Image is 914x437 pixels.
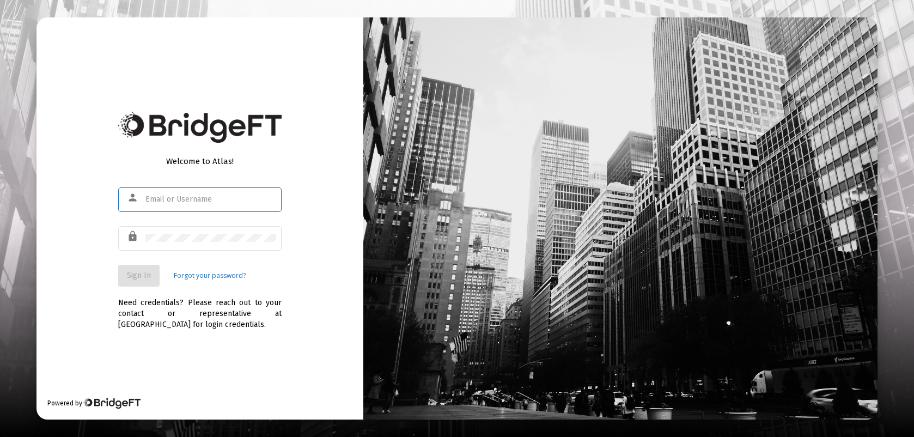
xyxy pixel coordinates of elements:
a: Forgot your password? [174,270,246,281]
mat-icon: lock [127,230,140,243]
img: Bridge Financial Technology Logo [118,112,282,143]
div: Powered by [47,398,141,409]
input: Email or Username [145,195,276,204]
mat-icon: person [127,191,140,204]
button: Sign In [118,265,160,287]
div: Need credentials? Please reach out to your contact or representative at [GEOGRAPHIC_DATA] for log... [118,287,282,330]
div: Welcome to Atlas! [118,156,282,167]
img: Bridge Financial Technology Logo [83,398,141,409]
span: Sign In [127,271,151,280]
